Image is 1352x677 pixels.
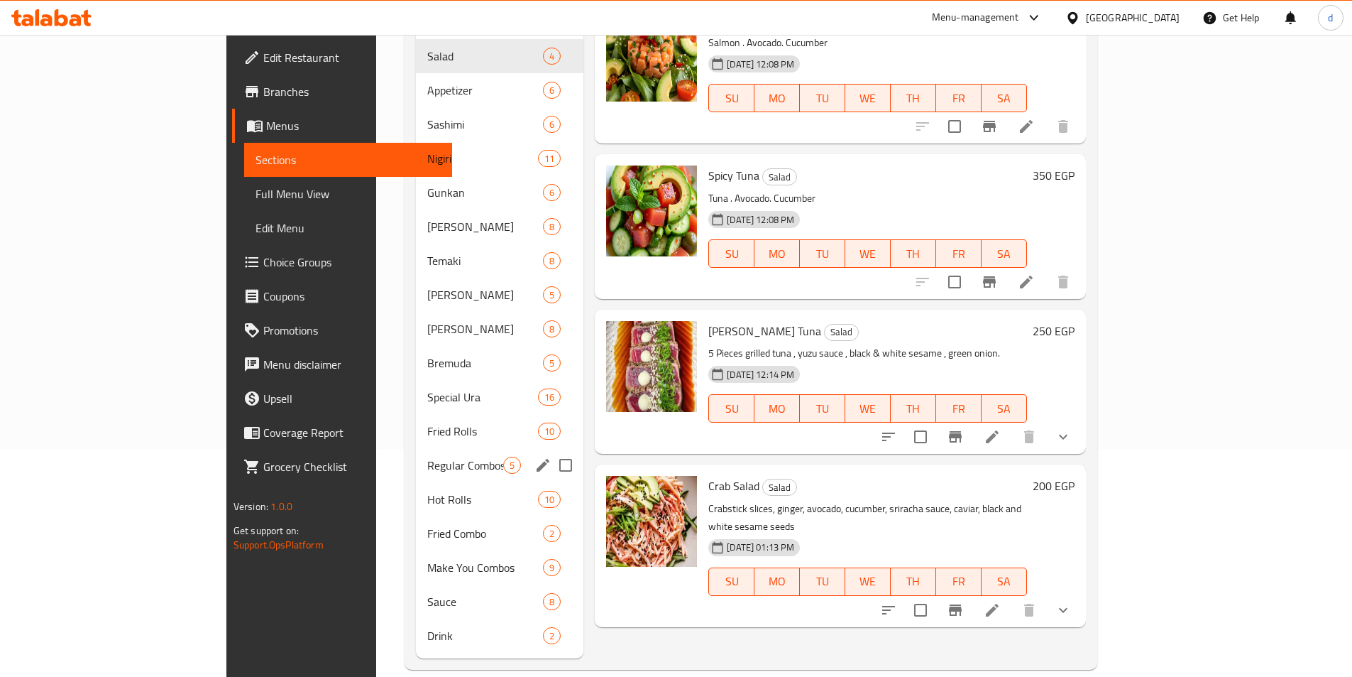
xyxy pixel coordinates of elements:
[982,84,1027,112] button: SA
[708,500,1026,536] p: Crabstick slices, ginger, avocado, cucumber, sriracha sauce, caviar, black and white sesame seeds
[708,84,754,112] button: SU
[427,593,543,610] div: Sauce
[544,186,560,200] span: 6
[427,491,537,508] span: Hot Rolls
[708,320,821,342] span: [PERSON_NAME] Tuna
[708,239,754,268] button: SU
[543,184,561,201] div: items
[606,11,697,102] img: Salmon Tartar
[539,152,560,166] span: 11
[851,244,885,264] span: WE
[416,380,583,414] div: Special Ura16
[263,424,441,441] span: Coverage Report
[543,354,561,372] div: items
[543,525,561,542] div: items
[416,482,583,516] div: Hot Rolls10
[543,286,561,303] div: items
[825,324,858,340] span: Salad
[763,480,796,496] span: Salad
[942,88,976,109] span: FR
[940,267,969,297] span: Select to update
[232,109,452,143] a: Menus
[1012,420,1046,454] button: delete
[708,165,759,186] span: Spicy Tuna
[987,399,1021,419] span: SA
[984,602,1001,619] a: Edit menu item
[708,345,1026,362] p: 5 Pieces grilled tuna , yuzu sauce , black & white sesame , green onion.
[845,239,891,268] button: WE
[721,541,800,554] span: [DATE] 01:13 PM
[532,455,554,476] button: edit
[896,571,930,592] span: TH
[721,368,800,381] span: [DATE] 12:14 PM
[754,394,800,423] button: MO
[754,84,800,112] button: MO
[233,497,268,516] span: Version:
[232,245,452,279] a: Choice Groups
[232,40,452,75] a: Edit Restaurant
[427,252,543,269] span: Temaki
[1086,10,1180,26] div: [GEOGRAPHIC_DATA]
[427,286,543,303] span: [PERSON_NAME]
[936,239,982,268] button: FR
[544,50,560,63] span: 4
[255,185,441,202] span: Full Menu View
[416,551,583,585] div: Make You Combos9
[416,107,583,141] div: Sashimi6
[845,568,891,596] button: WE
[427,389,537,406] div: Special Ura
[416,448,583,482] div: Regular Combos5edit
[800,394,845,423] button: TU
[427,525,543,542] span: Fried Combo
[538,150,561,167] div: items
[416,175,583,210] div: Gunkan6
[851,571,885,592] span: WE
[760,571,794,592] span: MO
[544,288,560,302] span: 5
[544,84,560,97] span: 6
[806,399,840,419] span: TU
[544,118,560,131] span: 6
[715,88,749,109] span: SU
[232,347,452,381] a: Menu disclaimer
[539,425,560,438] span: 10
[800,84,845,112] button: TU
[427,354,543,372] span: Bremuda
[427,320,543,337] div: Oshi Sushi
[851,399,885,419] span: WE
[416,516,583,551] div: Fried Combo2
[263,356,441,373] span: Menu disclaimer
[851,88,885,109] span: WE
[263,458,441,475] span: Grocery Checklist
[1046,420,1080,454] button: show more
[806,571,840,592] span: TU
[972,109,1006,143] button: Branch-specific-item
[938,420,972,454] button: Branch-specific-item
[427,627,543,644] span: Drink
[427,457,503,474] span: Regular Combos
[800,239,845,268] button: TU
[1018,273,1035,291] a: Edit menu item
[233,536,324,554] a: Support.OpsPlatform
[427,48,543,65] div: Salad
[427,82,543,99] div: Appetizer
[942,399,976,419] span: FR
[936,568,982,596] button: FR
[416,278,583,312] div: [PERSON_NAME]5
[543,252,561,269] div: items
[1328,10,1333,26] span: d
[427,116,543,133] span: Sashimi
[906,422,935,452] span: Select to update
[232,75,452,109] a: Branches
[416,312,583,346] div: [PERSON_NAME]8
[543,593,561,610] div: items
[845,84,891,112] button: WE
[427,559,543,576] span: Make You Combos
[233,521,299,540] span: Get support on:
[806,244,840,264] span: TU
[763,169,796,185] span: Salad
[427,320,543,337] span: [PERSON_NAME]
[232,313,452,347] a: Promotions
